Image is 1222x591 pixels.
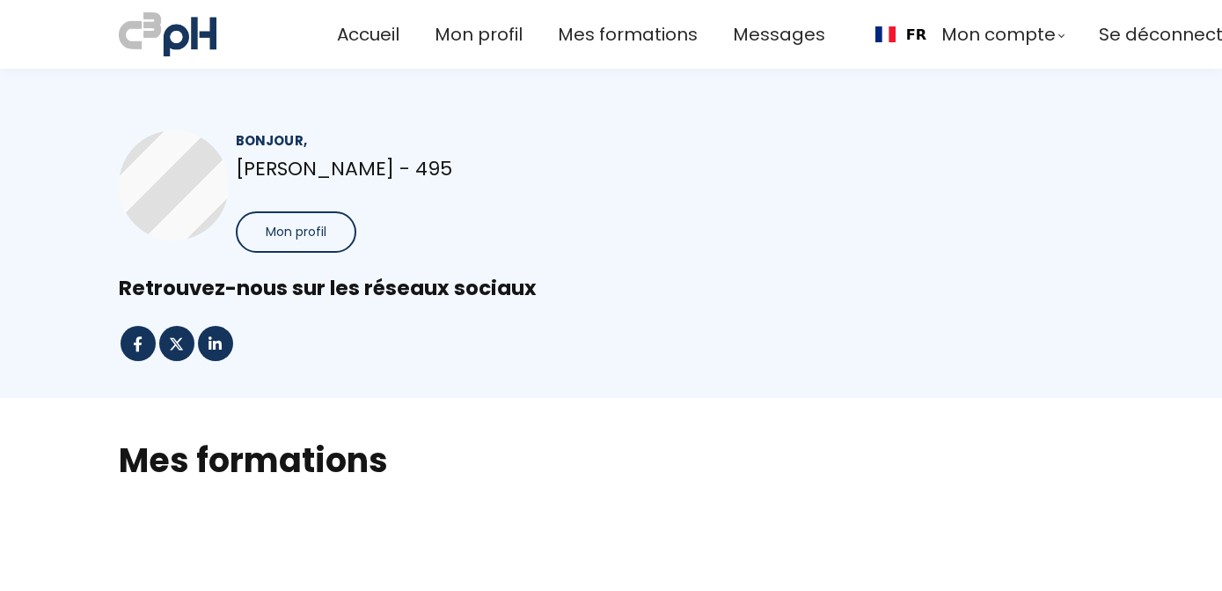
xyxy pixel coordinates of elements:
[236,130,581,151] div: Bonjour,
[875,26,926,43] a: FR
[941,20,1056,49] span: Mon compte
[435,20,523,49] a: Mon profil
[119,275,1104,302] div: Retrouvez-nous sur les réseaux sociaux
[875,26,896,42] img: Français flag
[337,20,399,49] a: Accueil
[266,223,326,241] span: Mon profil
[236,153,581,184] p: [PERSON_NAME] - 495
[236,211,356,253] button: Mon profil
[119,438,1104,483] h2: Mes formations
[860,14,941,55] div: Language selected: Français
[119,9,216,60] img: a70bc7685e0efc0bd0b04b3506828469.jpeg
[733,20,825,49] a: Messages
[860,14,941,55] div: Language Switcher
[558,20,698,49] a: Mes formations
